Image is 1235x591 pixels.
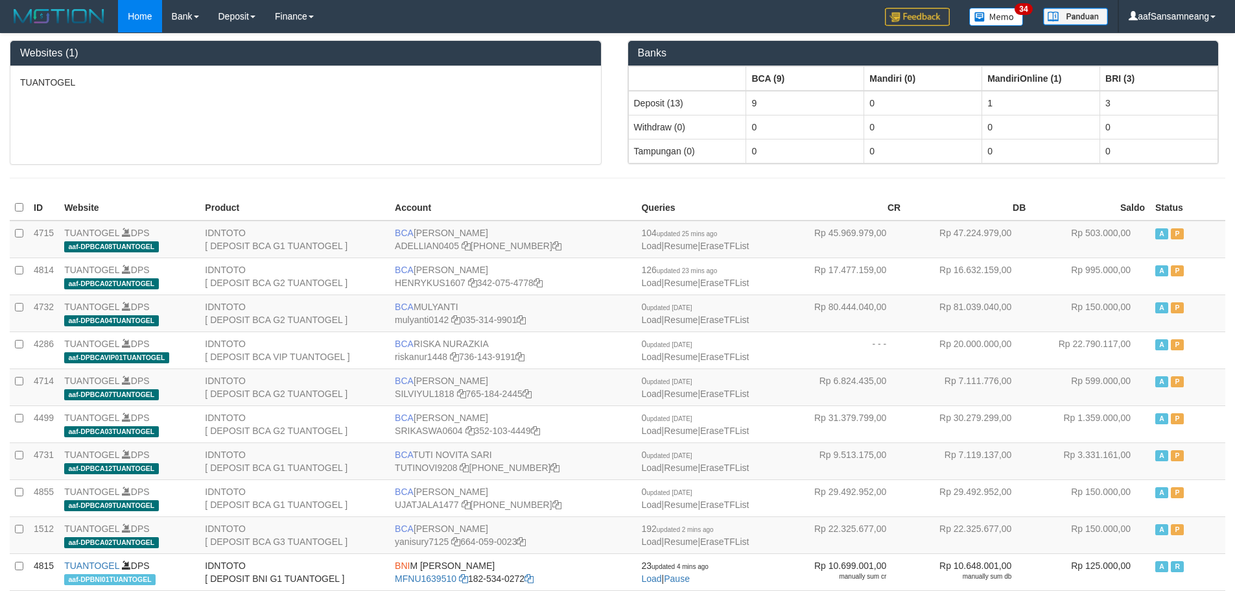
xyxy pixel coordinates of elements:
span: 0 [641,376,692,386]
a: EraseTFList [700,278,749,288]
a: TUANTOGEL [64,413,119,423]
span: Paused [1171,487,1184,498]
a: EraseTFList [700,463,749,473]
span: Active [1155,524,1168,535]
th: Account [390,195,636,221]
span: Active [1155,561,1168,572]
td: Rp 31.379.799,00 [781,405,906,442]
td: Deposit (13) [628,91,746,115]
td: Rp 17.477.159,00 [781,258,906,295]
a: Load [641,315,661,325]
td: Rp 10.699.001,00 [781,553,906,590]
td: RISKA NURAZKIA 736-143-9191 [390,332,636,368]
a: Resume [664,463,698,473]
th: ID [29,195,59,221]
span: Paused [1171,524,1184,535]
a: EraseTFList [700,241,749,251]
span: aaf-DPBCA02TUANTOGEL [64,278,158,289]
td: 4732 [29,295,59,332]
td: 0 [746,139,864,163]
span: updated [DATE] [646,489,692,496]
span: aaf-DPBCA04TUANTOGEL [64,315,158,326]
a: UJATJALA1477 [395,500,459,510]
td: IDNTOTO [ DEPOSIT BCA G2 TUANTOGEL ] [200,405,390,442]
a: Copy SRIKASWA0604 to clipboard [465,426,475,436]
td: DPS [59,442,200,479]
td: MULYANTI 035-314-9901 [390,295,636,332]
td: [PERSON_NAME] 664-059-0023 [390,516,636,553]
span: 126 [641,265,717,275]
td: IDNTOTO [ DEPOSIT BNI G1 TUANTOGEL ] [200,553,390,590]
span: BCA [395,487,414,497]
span: 0 [641,302,692,312]
td: DPS [59,405,200,442]
td: M [PERSON_NAME] 182-534-0272 [390,553,636,590]
img: panduan.png [1043,8,1108,25]
span: updated [DATE] [646,415,692,422]
td: Rp 125.000,00 [1031,553,1150,590]
p: TUANTOGEL [20,76,591,89]
span: Active [1155,376,1168,387]
td: IDNTOTO [ DEPOSIT BCA VIP TUANTOGEL ] [200,332,390,368]
td: 4714 [29,368,59,405]
td: IDNTOTO [ DEPOSIT BCA G1 TUANTOGEL ] [200,221,390,258]
a: Copy MFNU1639510 to clipboard [459,573,468,584]
span: aaf-DPBNI01TUANTOGEL [64,574,156,585]
td: 4286 [29,332,59,368]
a: Copy 3521034449 to clipboard [531,426,540,436]
td: Rp 81.039.040,00 [906,295,1031,332]
a: TUTINOVI9208 [395,463,457,473]
span: 34 [1015,3,1032,15]
a: Copy TUTINOVI9208 to clipboard [460,463,469,473]
span: | | [641,376,749,399]
th: Saldo [1031,195,1150,221]
a: EraseTFList [700,389,749,399]
td: DPS [59,368,200,405]
a: TUANTOGEL [64,265,119,275]
span: aaf-DPBCA02TUANTOGEL [64,537,158,548]
th: Queries [636,195,781,221]
td: Rp 7.119.137,00 [906,442,1031,479]
td: 4731 [29,442,59,479]
span: | | [641,339,749,362]
span: | | [641,487,749,510]
a: mulyanti0142 [395,315,449,325]
a: Copy ADELLIAN0405 to clipboard [462,241,471,251]
a: Resume [664,500,698,510]
th: CR [781,195,906,221]
span: Paused [1171,265,1184,276]
span: Active [1155,487,1168,498]
span: | [641,561,708,584]
td: 4855 [29,479,59,516]
span: 104 [641,228,717,238]
td: Rp 22.325.677,00 [781,516,906,553]
td: 9 [746,91,864,115]
td: DPS [59,221,200,258]
th: Status [1150,195,1225,221]
td: Rp 29.492.952,00 [906,479,1031,516]
span: aaf-DPBCAVIP01TUANTOGEL [64,352,169,363]
td: 4715 [29,221,59,258]
td: Rp 503.000,00 [1031,221,1150,258]
span: updated 4 mins ago [652,563,709,570]
span: aaf-DPBCA07TUANTOGEL [64,389,158,400]
td: Rp 1.359.000,00 [1031,405,1150,442]
a: Pause [664,573,690,584]
a: TUANTOGEL [64,302,119,312]
a: Load [641,537,661,547]
a: TUANTOGEL [64,450,119,460]
span: updated [DATE] [646,378,692,385]
a: Resume [664,352,698,362]
span: aaf-DPBCA12TUANTOGEL [64,463,158,474]
td: IDNTOTO [ DEPOSIT BCA G2 TUANTOGEL ] [200,258,390,295]
a: Load [641,241,661,251]
a: Copy 6640590023 to clipboard [517,537,526,547]
td: Rp 29.492.952,00 [781,479,906,516]
td: 0 [864,91,982,115]
a: Load [641,278,661,288]
a: Resume [664,315,698,325]
td: DPS [59,332,200,368]
td: Rp 22.325.677,00 [906,516,1031,553]
td: Rp 995.000,00 [1031,258,1150,295]
a: Load [641,463,661,473]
